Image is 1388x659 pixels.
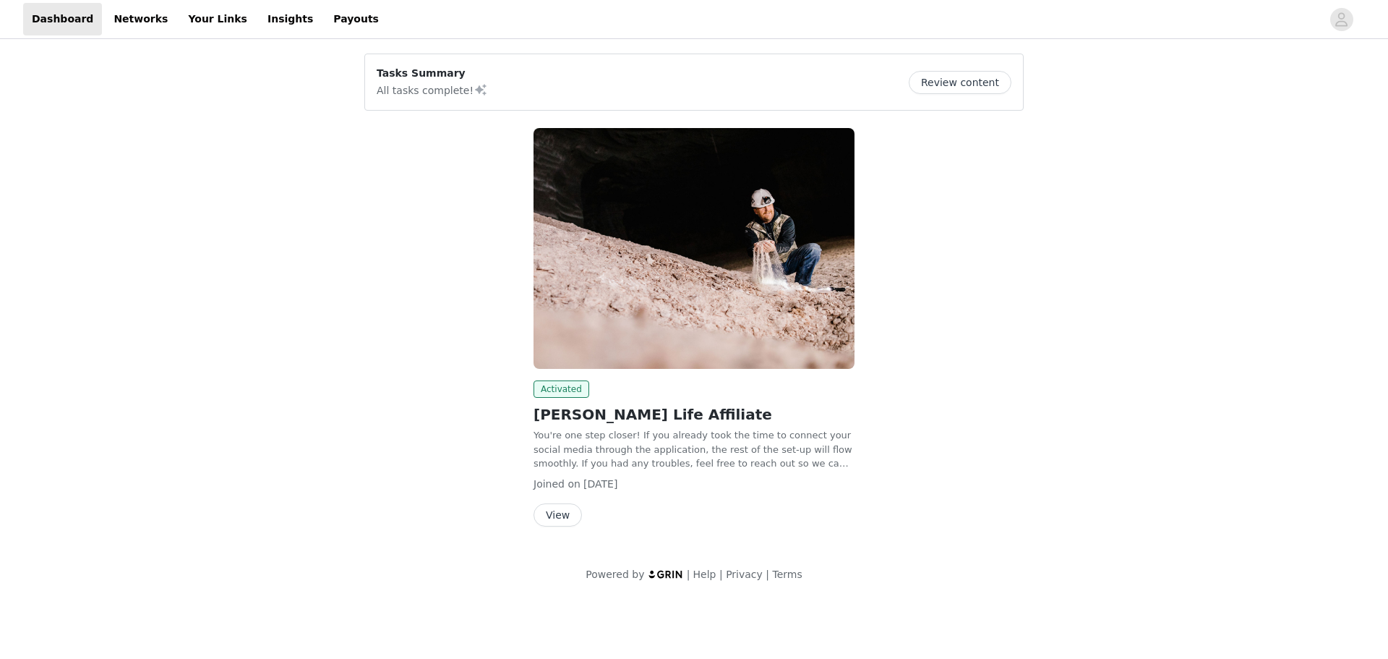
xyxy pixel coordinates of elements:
[766,569,769,580] span: |
[1335,8,1348,31] div: avatar
[23,3,102,35] a: Dashboard
[534,503,582,527] button: View
[534,478,581,490] span: Joined on
[377,81,488,98] p: All tasks complete!
[693,569,716,580] a: Help
[534,404,854,425] h2: [PERSON_NAME] Life Affiliate
[687,569,690,580] span: |
[586,569,644,580] span: Powered by
[534,380,589,398] span: Activated
[179,3,256,35] a: Your Links
[909,71,1011,94] button: Review content
[648,569,684,579] img: logo
[726,569,763,580] a: Privacy
[534,128,854,369] img: Real Salt
[325,3,387,35] a: Payouts
[719,569,723,580] span: |
[534,510,582,521] a: View
[105,3,176,35] a: Networks
[772,569,802,580] a: Terms
[259,3,322,35] a: Insights
[377,66,488,81] p: Tasks Summary
[583,478,617,490] span: [DATE]
[534,428,854,471] p: You're one step closer! If you already took the time to connect your social media through the app...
